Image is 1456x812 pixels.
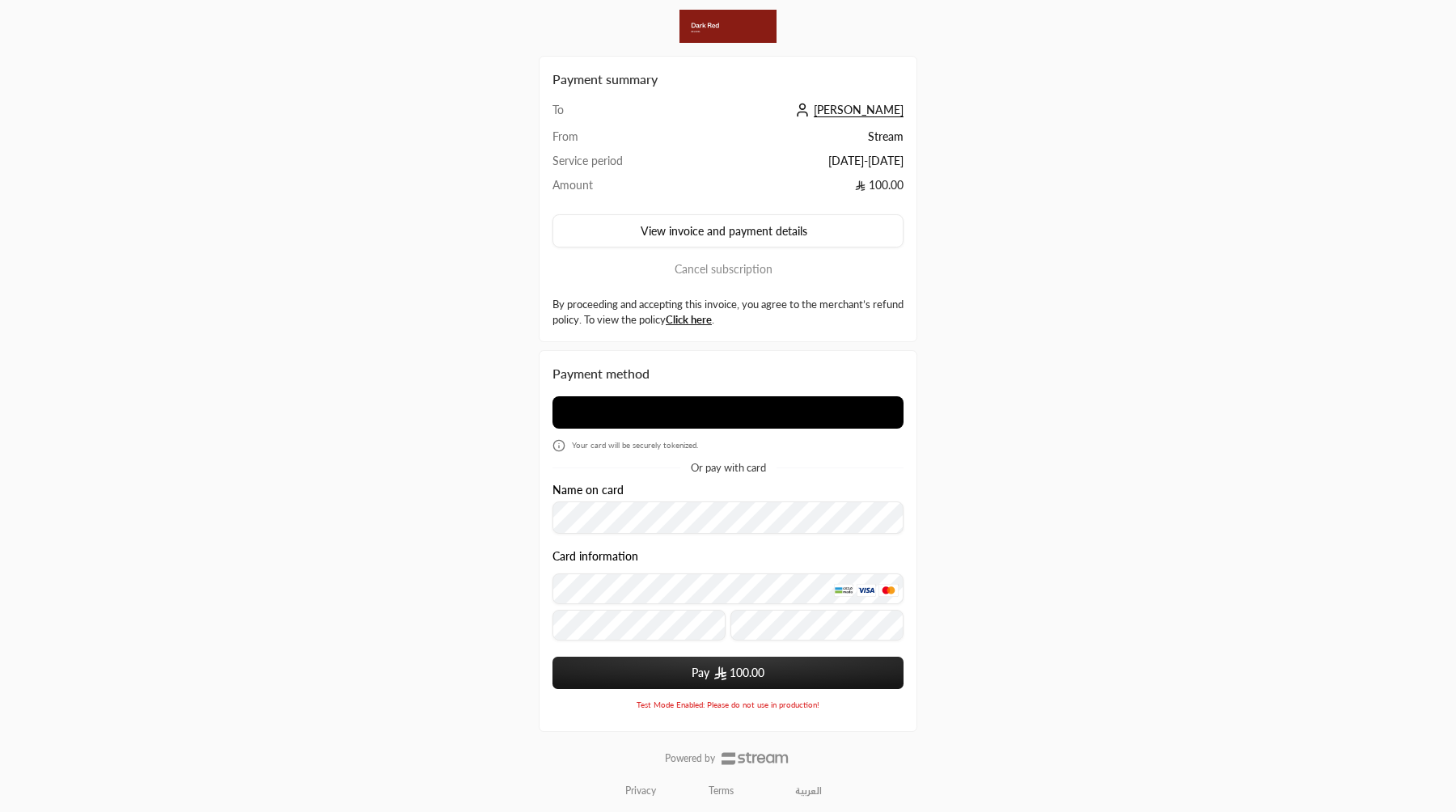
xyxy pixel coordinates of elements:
label: Name on card [552,484,624,497]
td: From [552,129,688,153]
td: Amount [552,177,688,201]
span: Your card will be securely tokenized. [572,440,698,450]
p: Powered by [665,752,715,765]
td: Service period [552,153,688,177]
span: 100.00 [730,665,764,681]
div: Name on card [552,484,904,535]
button: Cancel subscription [552,260,904,278]
td: 100.00 [688,177,904,201]
img: Visa [857,584,876,597]
div: Card information [552,550,904,646]
h2: Payment summary [552,70,904,89]
img: Company Logo [679,10,777,43]
div: Payment method [552,364,904,383]
input: CVC [730,610,904,641]
a: Privacy [625,785,656,797]
button: Pay SAR100.00 [552,657,904,689]
span: Or pay with card [691,463,766,473]
a: العربية [786,777,831,803]
button: View invoice and payment details [552,214,904,248]
td: [DATE] - [DATE] [688,153,904,177]
a: Terms [709,785,734,797]
img: SAR [714,666,726,680]
input: Credit Card [552,573,904,604]
span: [PERSON_NAME] [814,103,904,117]
img: MasterCard [878,584,898,597]
input: Expiry date [552,610,726,641]
span: Test Mode Enabled: Please do not use in production! [637,700,819,710]
a: Click here [666,313,712,326]
img: MADA [834,584,853,597]
td: Stream [688,129,904,153]
td: To [552,102,688,129]
label: By proceeding and accepting this invoice, you agree to the merchant’s refund policy. To view the ... [552,297,904,328]
a: [PERSON_NAME] [791,103,904,116]
legend: Card information [552,550,904,563]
